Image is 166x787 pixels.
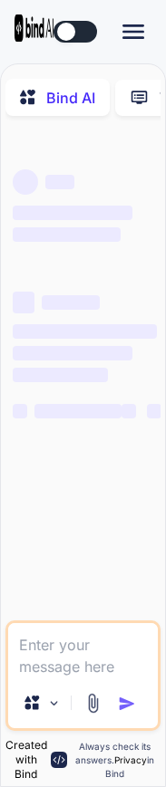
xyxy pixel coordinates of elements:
[83,693,103,714] img: attachment
[5,738,47,782] p: Created with Bind
[147,404,161,418] span: ‌
[114,754,147,765] span: Privacy
[69,740,161,781] p: Always check its answers. in Bind
[13,206,133,220] span: ‌
[13,368,109,382] span: ‌
[13,227,122,242] span: ‌
[15,14,54,42] img: Bind AI
[46,696,62,711] img: Pick Models
[13,404,27,418] span: ‌
[118,695,136,713] img: icon
[13,346,133,360] span: ‌
[45,175,74,189] span: ‌
[13,324,158,339] span: ‌
[13,169,38,195] span: ‌
[46,87,95,109] p: Bind AI
[122,404,136,418] span: ‌
[13,292,34,313] span: ‌
[42,295,100,310] span: ‌
[34,404,122,418] span: ‌
[51,752,67,768] img: bind-logo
